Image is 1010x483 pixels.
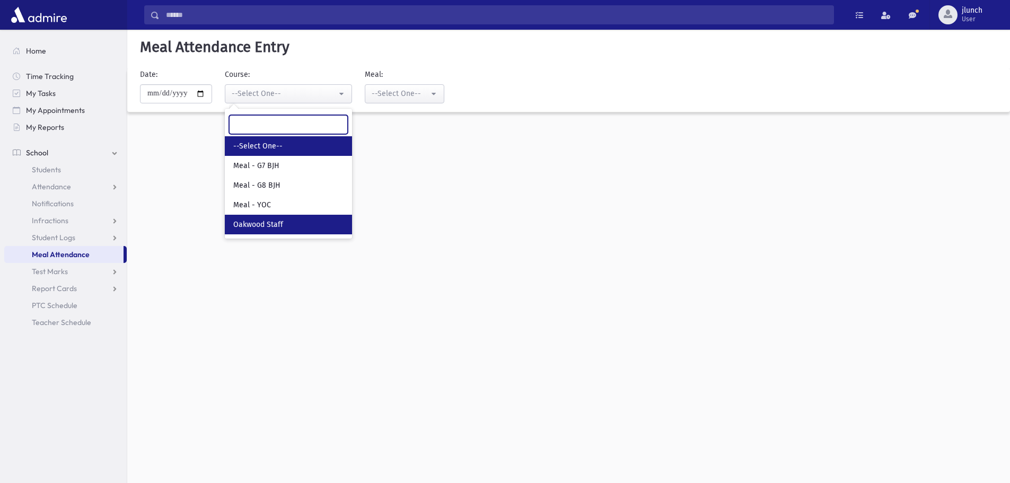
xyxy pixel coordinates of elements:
[26,46,46,56] span: Home
[32,199,74,208] span: Notifications
[225,84,352,103] button: --Select One--
[372,88,429,99] div: --Select One--
[4,42,127,59] a: Home
[4,178,127,195] a: Attendance
[8,4,69,25] img: AdmirePro
[4,263,127,280] a: Test Marks
[26,72,74,81] span: Time Tracking
[26,106,85,115] span: My Appointments
[233,161,279,171] span: Meal - G7 BJH
[136,38,1002,56] h5: Meal Attendance Entry
[233,180,280,191] span: Meal - G8 BJH
[365,69,383,80] label: Meal:
[4,119,127,136] a: My Reports
[962,6,982,15] span: jlunch
[4,195,127,212] a: Notifications
[233,141,283,152] span: --Select One--
[32,182,71,191] span: Attendance
[32,284,77,293] span: Report Cards
[32,250,90,259] span: Meal Attendance
[365,84,444,103] button: --Select One--
[32,233,75,242] span: Student Logs
[32,301,77,310] span: PTC Schedule
[4,280,127,297] a: Report Cards
[4,297,127,314] a: PTC Schedule
[26,148,48,157] span: School
[4,102,127,119] a: My Appointments
[233,200,271,210] span: Meal - YOC
[229,115,348,134] input: Search
[4,212,127,229] a: Infractions
[962,15,982,23] span: User
[26,89,56,98] span: My Tasks
[4,229,127,246] a: Student Logs
[225,69,250,80] label: Course:
[32,165,61,174] span: Students
[32,318,91,327] span: Teacher Schedule
[4,85,127,102] a: My Tasks
[4,161,127,178] a: Students
[32,216,68,225] span: Infractions
[232,88,337,99] div: --Select One--
[4,314,127,331] a: Teacher Schedule
[160,5,833,24] input: Search
[26,122,64,132] span: My Reports
[4,144,127,161] a: School
[140,69,157,80] label: Date:
[4,246,124,263] a: Meal Attendance
[233,219,283,230] span: Oakwood Staff
[4,68,127,85] a: Time Tracking
[32,267,68,276] span: Test Marks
